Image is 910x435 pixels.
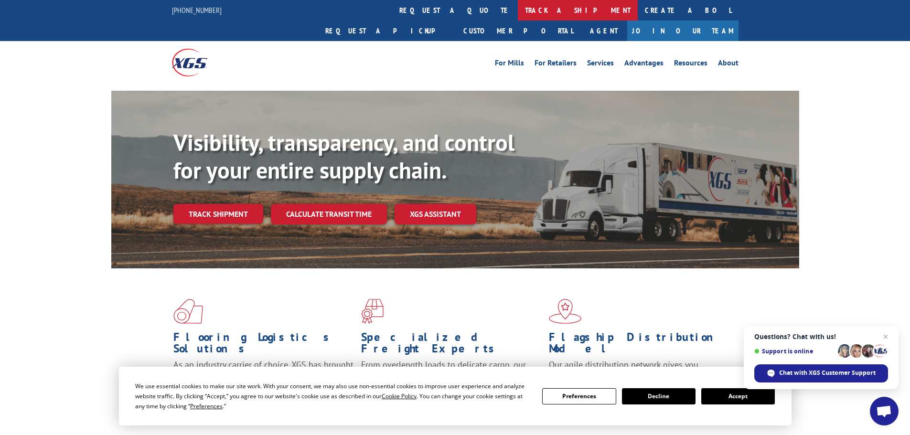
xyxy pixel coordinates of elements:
h1: Specialized Freight Experts [361,331,542,359]
span: Preferences [190,402,223,410]
button: Decline [622,388,696,404]
span: Questions? Chat with us! [754,333,888,340]
div: Chat with XGS Customer Support [754,364,888,382]
button: Preferences [542,388,616,404]
div: Cookie Consent Prompt [119,367,792,425]
a: Resources [674,59,707,70]
span: As an industry carrier of choice, XGS has brought innovation and dedication to flooring logistics... [173,359,353,393]
span: Chat with XGS Customer Support [779,369,876,377]
img: xgs-icon-flagship-distribution-model-red [549,299,582,324]
img: xgs-icon-focused-on-flooring-red [361,299,384,324]
b: Visibility, transparency, and control for your entire supply chain. [173,127,514,185]
a: Request a pickup [318,21,456,41]
a: For Mills [495,59,524,70]
a: For Retailers [535,59,577,70]
div: We use essential cookies to make our site work. With your consent, we may also use non-essential ... [135,381,531,411]
span: Close chat [880,331,891,342]
img: xgs-icon-total-supply-chain-intelligence-red [173,299,203,324]
a: Calculate transit time [271,204,387,224]
a: XGS ASSISTANT [395,204,476,224]
a: Agent [580,21,627,41]
a: Join Our Team [627,21,739,41]
p: From overlength loads to delicate cargo, our experienced staff knows the best way to move your fr... [361,359,542,402]
h1: Flagship Distribution Model [549,331,729,359]
a: Customer Portal [456,21,580,41]
a: About [718,59,739,70]
h1: Flooring Logistics Solutions [173,331,354,359]
a: Track shipment [173,204,263,224]
a: [PHONE_NUMBER] [172,5,222,15]
a: Services [587,59,614,70]
div: Open chat [870,397,899,425]
span: Support is online [754,348,835,355]
span: Our agile distribution network gives you nationwide inventory management on demand. [549,359,725,382]
button: Accept [701,388,775,404]
a: Advantages [624,59,664,70]
span: Cookie Policy [382,392,417,400]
